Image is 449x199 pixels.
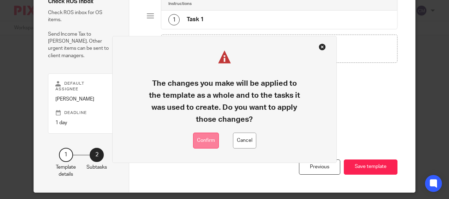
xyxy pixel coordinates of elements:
p: [PERSON_NAME] [55,96,107,103]
button: Confirm [193,133,219,149]
p: Check ROS inbox for OS items. Send Income Tax to [PERSON_NAME]. Other urgent items can be sent to... [48,9,115,60]
h1: The changes you make will be applied to the template as a whole and to the tasks it was used to c... [146,78,303,126]
p: Default assignee [55,81,107,92]
div: 2 [90,148,104,162]
div: 1 [168,14,180,25]
p: Deadline [55,110,107,116]
p: Template details [56,164,76,178]
p: 1 day [55,119,107,126]
button: Cancel [233,133,256,149]
p: Subtasks [86,164,107,171]
div: 1 [59,148,73,162]
div: Previous [299,159,340,175]
h4: Task 1 [187,16,204,23]
h4: Instructions [168,1,192,7]
button: Save template [344,159,397,175]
